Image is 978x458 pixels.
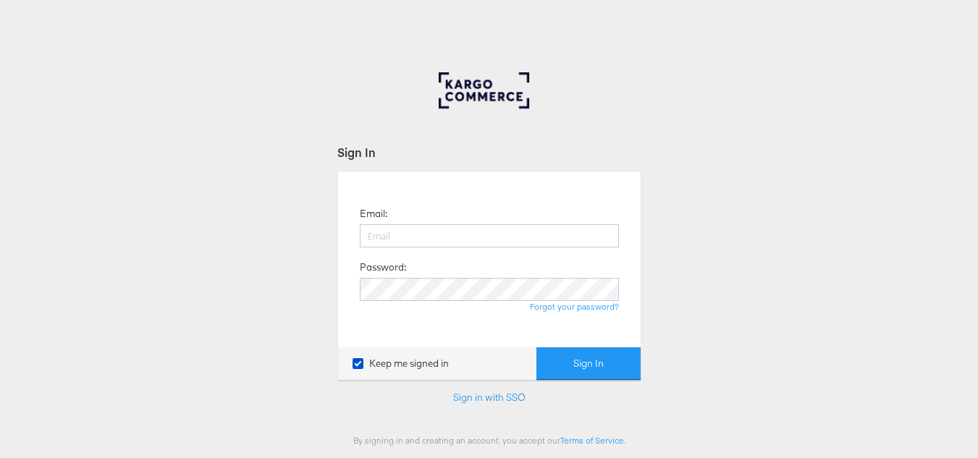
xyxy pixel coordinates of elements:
label: Password: [360,260,406,274]
label: Email: [360,207,387,221]
div: By signing in and creating an account, you accept our . [337,435,641,446]
button: Sign In [536,347,641,380]
input: Email [360,224,619,247]
a: Forgot your password? [530,301,619,312]
a: Sign in with SSO [453,391,526,404]
label: Keep me signed in [353,357,449,370]
div: Sign In [337,144,641,161]
a: Terms of Service [560,435,624,446]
